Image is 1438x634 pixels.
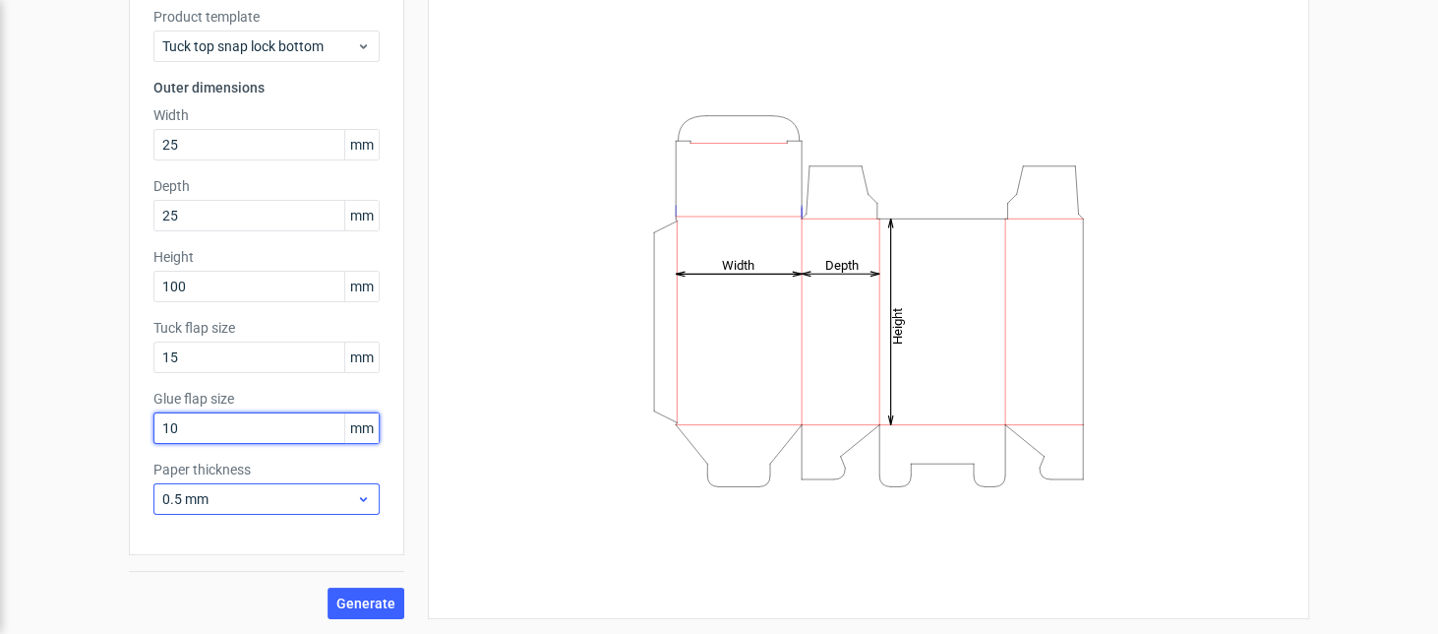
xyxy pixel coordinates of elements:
span: Tuck top snap lock bottom [162,36,356,56]
label: Height [153,247,380,267]
span: mm [344,343,379,372]
span: mm [344,130,379,159]
button: Generate [328,588,404,619]
h3: Outer dimensions [153,78,380,97]
label: Depth [153,176,380,196]
label: Width [153,105,380,125]
tspan: Width [722,257,754,272]
label: Tuck flap size [153,318,380,338]
span: 0.5 mm [162,489,356,509]
span: Generate [336,597,395,610]
span: mm [344,272,379,301]
label: Glue flap size [153,389,380,409]
label: Paper thickness [153,460,380,479]
tspan: Depth [825,257,859,272]
span: mm [344,201,379,230]
span: mm [344,413,379,443]
label: Product template [153,7,380,27]
tspan: Height [890,307,905,344]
